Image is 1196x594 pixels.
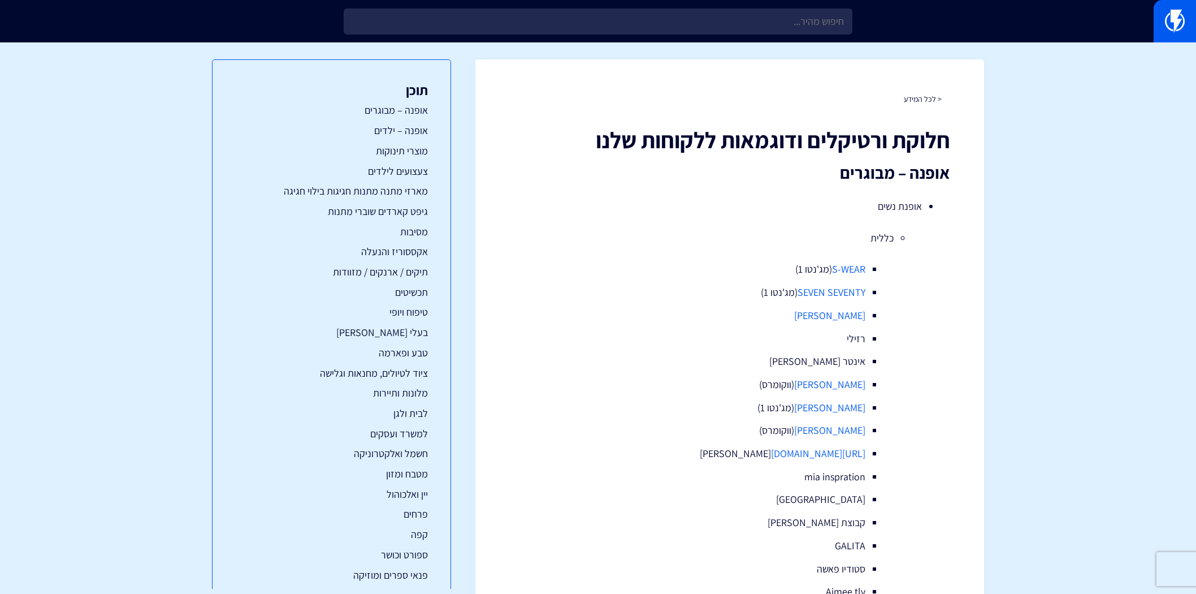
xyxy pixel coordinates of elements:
[594,492,865,507] li: [GEOGRAPHIC_DATA]
[794,378,865,391] a: [PERSON_NAME]
[594,423,865,438] li: (ווקומרס)
[794,401,865,414] a: [PERSON_NAME]
[235,144,428,158] a: מוצרי תינוקות
[235,507,428,522] a: פרחים
[235,446,428,461] a: חשמל ואלקטרוניקה
[235,225,428,239] a: מסיבות
[235,103,428,118] a: אופנה – מבוגרים
[344,8,852,35] input: חיפוש מהיר...
[904,94,942,104] a: < לכל המידע
[235,184,428,199] a: מארזי מתנה מתנות חגיגות בילוי חגיגה
[235,83,428,97] h3: תוכן
[235,427,428,441] a: למשרד ועסקים
[235,568,428,583] a: פנאי ספרים ומוזיקה
[594,262,865,277] li: (מג'נטו 1)
[235,204,428,219] a: גיפט קארדים שוברי מתנות
[235,487,428,502] a: יין ואלכוהול
[594,332,865,346] li: רזילי
[594,285,865,300] li: (מג'נטו 1)
[235,164,428,179] a: צעצועים לילדים
[235,366,428,381] a: ציוד לטיולים, מחנאות וגלישה
[235,123,428,138] a: אופנה – ילדים
[235,548,428,562] a: ספורט וכושר
[509,127,950,152] h1: חלוקת ורטיקלים ודוגמאות ללקוחות שלנו
[798,286,865,299] a: SEVEN SEVENTY
[235,244,428,259] a: אקססוריז והנעלה
[235,305,428,320] a: טיפוח ויופי
[235,346,428,360] a: טבע ופארמה
[594,562,865,576] li: סטודיו פאשה
[594,401,865,415] li: (מג'נטו 1)
[594,446,865,461] li: [PERSON_NAME]
[235,527,428,542] a: קפה
[594,539,865,553] li: GALITA
[235,265,428,279] a: תיקים / ארנקים / מזוודות
[235,386,428,401] a: מלונות ותיירות
[594,515,865,530] li: קבוצת [PERSON_NAME]
[509,163,950,182] h2: אופנה – מבוגרים
[235,285,428,300] a: תכשיטים
[794,309,865,322] a: [PERSON_NAME]
[235,467,428,481] a: מטבח ומזון
[594,470,865,484] li: mia inspration
[594,354,865,369] li: אינטר [PERSON_NAME]
[832,262,865,276] a: S-WEAR
[594,377,865,392] li: (ווקומרס)
[235,406,428,421] a: לבית ולגן
[771,447,865,460] a: [URL][DOMAIN_NAME]
[235,325,428,340] a: בעלי [PERSON_NAME]
[794,424,865,437] a: [PERSON_NAME]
